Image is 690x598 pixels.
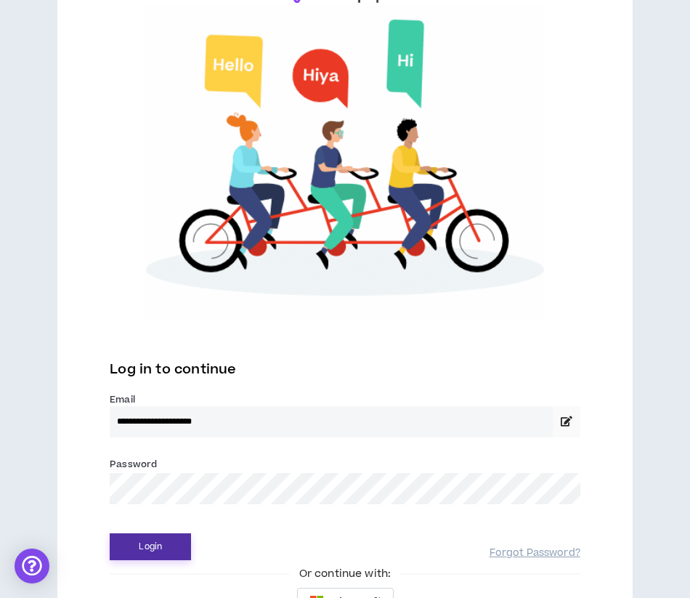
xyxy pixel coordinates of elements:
[110,360,236,379] span: Log in to continue
[110,458,157,471] label: Password
[110,3,580,320] img: Welcome to Wripple
[490,546,580,560] a: Forgot Password?
[110,393,580,406] label: Email
[15,549,49,583] div: Open Intercom Messenger
[110,533,191,560] button: Login
[289,566,401,582] span: Or continue with:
